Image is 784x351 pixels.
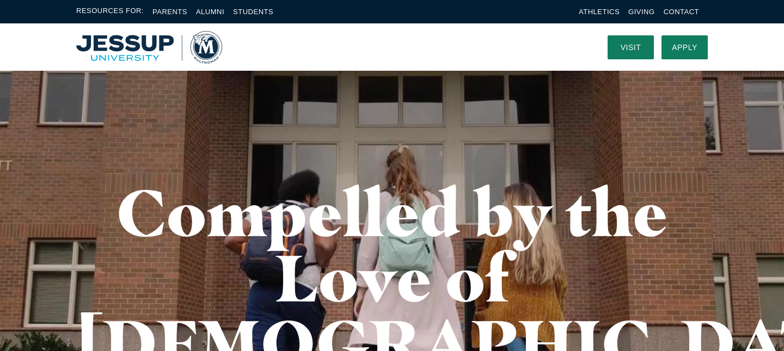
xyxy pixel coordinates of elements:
[233,8,273,16] a: Students
[628,8,655,16] a: Giving
[579,8,620,16] a: Athletics
[608,35,654,59] a: Visit
[664,8,699,16] a: Contact
[76,31,222,64] img: Multnomah University Logo
[196,8,224,16] a: Alumni
[661,35,708,59] a: Apply
[76,31,222,64] a: Home
[76,5,144,18] span: Resources For:
[152,8,187,16] a: Parents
